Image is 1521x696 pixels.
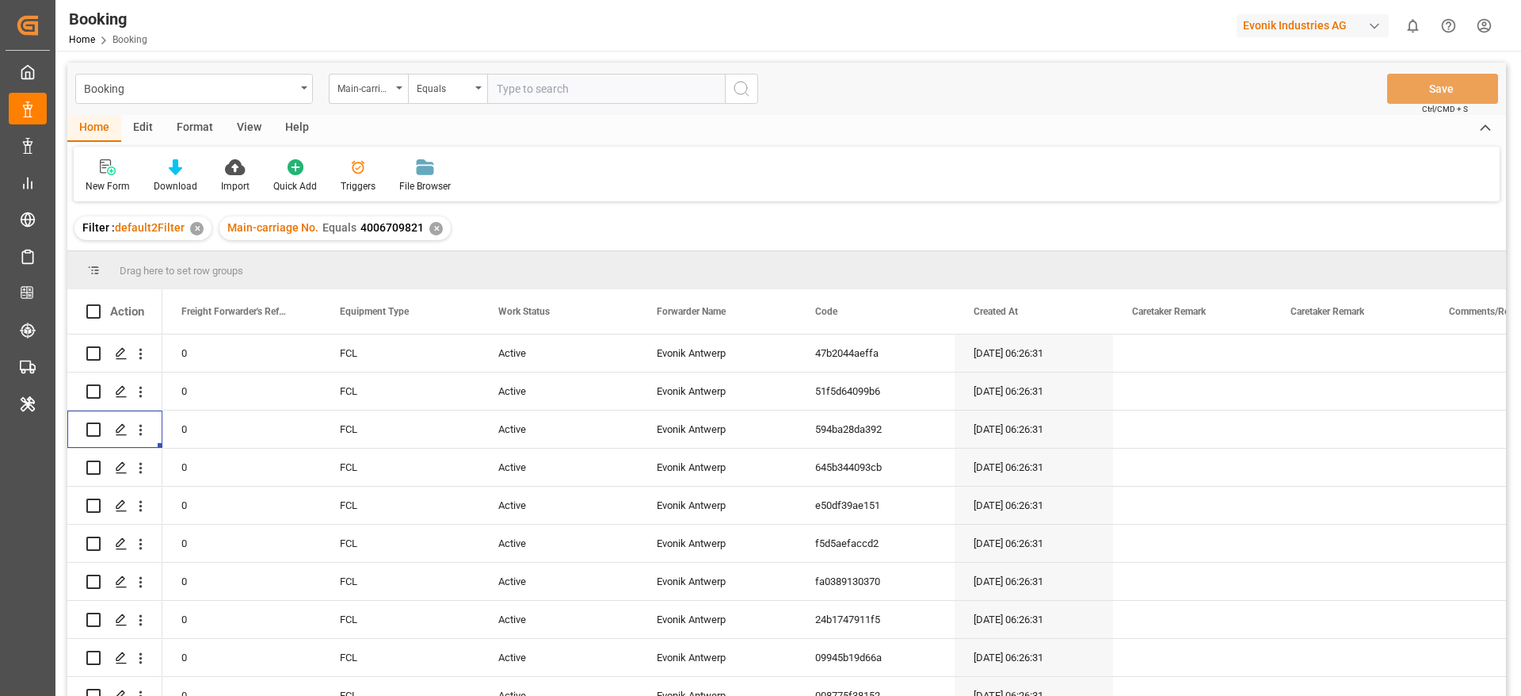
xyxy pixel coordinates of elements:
span: Drag here to set row groups [120,265,243,277]
div: FCL [321,335,479,372]
div: Evonik Antwerp [638,335,796,372]
a: Home [69,34,95,45]
div: Active [479,373,638,410]
div: Evonik Antwerp [638,411,796,448]
div: [DATE] 06:26:31 [955,563,1113,600]
div: Press SPACE to select this row. [67,525,162,563]
div: Action [110,304,144,319]
div: Active [479,411,638,448]
button: Help Center [1431,8,1466,44]
div: Press SPACE to select this row. [67,373,162,411]
div: [DATE] 06:26:31 [955,525,1113,562]
div: Evonik Antwerp [638,487,796,524]
div: Evonik Industries AG [1237,14,1389,37]
div: Active [479,487,638,524]
button: Save [1387,74,1498,104]
span: Caretaker Remark [1132,306,1206,317]
span: default2Filter [115,221,185,234]
div: 594ba28da392 [796,411,955,448]
div: FCL [321,601,479,638]
div: Edit [121,115,165,142]
div: 09945b19d66a [796,639,955,676]
div: Press SPACE to select this row. [67,411,162,449]
div: Equals [417,78,471,96]
div: Booking [69,7,147,31]
div: [DATE] 06:26:31 [955,373,1113,410]
div: ✕ [190,222,204,235]
div: 47b2044aeffa [796,335,955,372]
div: FCL [321,449,479,486]
div: View [225,115,273,142]
button: open menu [408,74,487,104]
div: 0 [162,411,321,448]
span: Caretaker Remark [1290,306,1364,317]
div: 0 [162,449,321,486]
div: Active [479,525,638,562]
div: Download [154,179,197,193]
div: FCL [321,373,479,410]
div: Main-carriage No. [337,78,391,96]
div: 645b344093cb [796,449,955,486]
div: [DATE] 06:26:31 [955,487,1113,524]
button: open menu [329,74,408,104]
div: Evonik Antwerp [638,563,796,600]
div: Evonik Antwerp [638,639,796,676]
span: Work Status [498,306,550,317]
div: Evonik Antwerp [638,373,796,410]
button: show 0 new notifications [1395,8,1431,44]
div: FCL [321,639,479,676]
div: FCL [321,411,479,448]
div: fa0389130370 [796,563,955,600]
span: Filter : [82,221,115,234]
div: 0 [162,639,321,676]
div: Active [479,639,638,676]
div: Import [221,179,250,193]
div: 0 [162,563,321,600]
div: FCL [321,487,479,524]
div: Quick Add [273,179,317,193]
button: search button [725,74,758,104]
span: Created At [974,306,1018,317]
div: [DATE] 06:26:31 [955,449,1113,486]
div: [DATE] 06:26:31 [955,639,1113,676]
input: Type to search [487,74,725,104]
div: FCL [321,563,479,600]
div: f5d5aefaccd2 [796,525,955,562]
div: 0 [162,487,321,524]
div: 0 [162,335,321,372]
div: ✕ [429,222,443,235]
div: New Form [86,179,130,193]
span: 4006709821 [360,221,424,234]
button: Evonik Industries AG [1237,10,1395,40]
div: Press SPACE to select this row. [67,639,162,677]
span: Main-carriage No. [227,221,318,234]
div: [DATE] 06:26:31 [955,335,1113,372]
div: 51f5d64099b6 [796,373,955,410]
div: Format [165,115,225,142]
div: Press SPACE to select this row. [67,487,162,525]
div: e50df39ae151 [796,487,955,524]
div: FCL [321,525,479,562]
div: [DATE] 06:26:31 [955,411,1113,448]
div: Active [479,563,638,600]
div: 0 [162,525,321,562]
div: Triggers [341,179,375,193]
div: 0 [162,373,321,410]
div: Active [479,449,638,486]
div: 0 [162,601,321,638]
div: Home [67,115,121,142]
div: Press SPACE to select this row. [67,335,162,373]
div: Active [479,601,638,638]
div: Press SPACE to select this row. [67,563,162,601]
div: File Browser [399,179,451,193]
span: Code [815,306,837,317]
div: Evonik Antwerp [638,449,796,486]
span: Equipment Type [340,306,409,317]
span: Freight Forwarder's Reference No. [181,306,288,317]
span: Ctrl/CMD + S [1422,103,1468,115]
div: Booking [84,78,295,98]
span: Equals [322,221,356,234]
div: Evonik Antwerp [638,601,796,638]
span: Forwarder Name [657,306,726,317]
div: 24b1747911f5 [796,601,955,638]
